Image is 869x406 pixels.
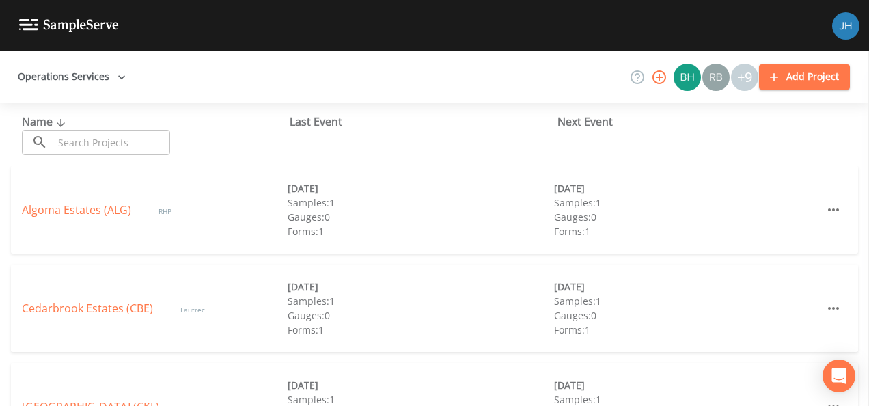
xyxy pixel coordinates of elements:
div: Samples: 1 [554,195,820,210]
div: Open Intercom Messenger [823,360,855,392]
span: Name [22,114,69,129]
div: Bert hewitt [673,64,702,91]
button: Add Project [759,64,850,90]
div: Gauges: 0 [554,210,820,224]
div: [DATE] [554,181,820,195]
img: 84dca5caa6e2e8dac459fb12ff18e533 [832,12,859,40]
a: Cedarbrook Estates (CBE) [22,301,153,316]
div: Next Event [557,113,825,130]
div: Samples: 1 [288,195,553,210]
img: logo [19,19,119,32]
div: Forms: 1 [554,224,820,239]
span: Lautrec [180,305,205,314]
div: Forms: 1 [288,224,553,239]
div: Gauges: 0 [288,308,553,323]
div: +9 [731,64,758,91]
button: Operations Services [12,64,131,90]
div: Last Event [290,113,557,130]
span: RHP [158,206,171,216]
img: c62b08bfff9cfec2b7df4e6d8aaf6fcd [674,64,701,91]
div: Forms: 1 [288,323,553,337]
div: [DATE] [288,378,553,392]
div: [DATE] [288,181,553,195]
a: Algoma Estates (ALG) [22,202,131,217]
div: Gauges: 0 [554,308,820,323]
div: Ryan Burke [702,64,730,91]
div: Samples: 1 [288,294,553,308]
div: [DATE] [288,280,553,294]
div: [DATE] [554,378,820,392]
div: Forms: 1 [554,323,820,337]
div: Samples: 1 [554,294,820,308]
input: Search Projects [53,130,170,155]
img: 3e785c038355cbcf7b7e63a9c7d19890 [702,64,730,91]
div: Gauges: 0 [288,210,553,224]
div: [DATE] [554,280,820,294]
